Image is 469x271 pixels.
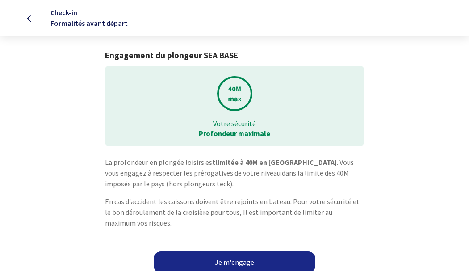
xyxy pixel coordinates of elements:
p: En cas d'accident les caissons doivent être rejoints en bateau. Pour votre sécurité et le bon dér... [105,196,364,228]
p: Votre sécurité [111,119,358,128]
span: Check-in Formalités avant départ [50,8,128,28]
p: La profondeur en plongée loisirs est . Vous vous engagez à respecter les prérogatives de votre ni... [105,157,364,189]
strong: limitée à 40M en [GEOGRAPHIC_DATA] [215,158,337,167]
h1: Engagement du plongeur SEA BASE [105,50,364,61]
strong: Profondeur maximale [199,129,270,138]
